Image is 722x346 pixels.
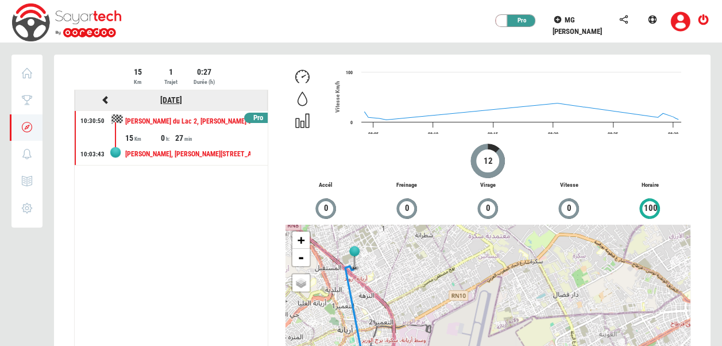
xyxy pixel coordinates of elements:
text: 100 [346,70,353,75]
text: 08:25 [608,132,618,137]
p: Virage [447,181,528,190]
div: Pro [244,113,272,124]
text: 08:20 [548,132,558,137]
span: Vitesse Km/h [334,81,341,113]
a: Layers [292,274,310,291]
text: 08:30 [668,132,678,137]
a: Zoom out [292,249,310,266]
div: Km [122,78,153,87]
div: 15 [122,66,153,78]
div: 10:30:50 [80,117,105,126]
span: 12 [483,155,493,168]
span: 0 [485,202,491,215]
text: 0 [350,120,353,125]
div: 15 [125,132,161,144]
p: Vitesse [528,181,609,190]
p: Accél [285,181,366,190]
a: Zoom in [292,232,310,249]
div: Trajet [155,78,187,87]
div: 0 [161,132,175,144]
span: 100 [643,202,658,215]
div: 27 [175,132,211,144]
img: tripview_af.png [346,246,363,270]
text: 08:15 [488,132,499,137]
span: 0 [323,202,329,215]
div: Pro [501,15,536,26]
text: 08:10 [428,132,438,137]
div: Durée (h) [188,78,220,87]
a: [DATE] [160,95,182,105]
div: 0:27 [188,66,220,78]
p: Horaire [609,181,690,190]
span: 0 [404,202,410,215]
p: Freinage [366,181,447,190]
span: 0 [566,202,572,215]
text: 08:05 [368,132,379,137]
div: 1 [155,66,187,78]
div: 10:03:43 [80,150,105,159]
div: [PERSON_NAME] du Lac 2, [PERSON_NAME] du Lac II, [GEOGRAPHIC_DATA], [GEOGRAPHIC_DATA], [GEOGRAPHI... [125,111,250,132]
div: [PERSON_NAME], [PERSON_NAME][STREET_ADDRESS] [125,144,250,165]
